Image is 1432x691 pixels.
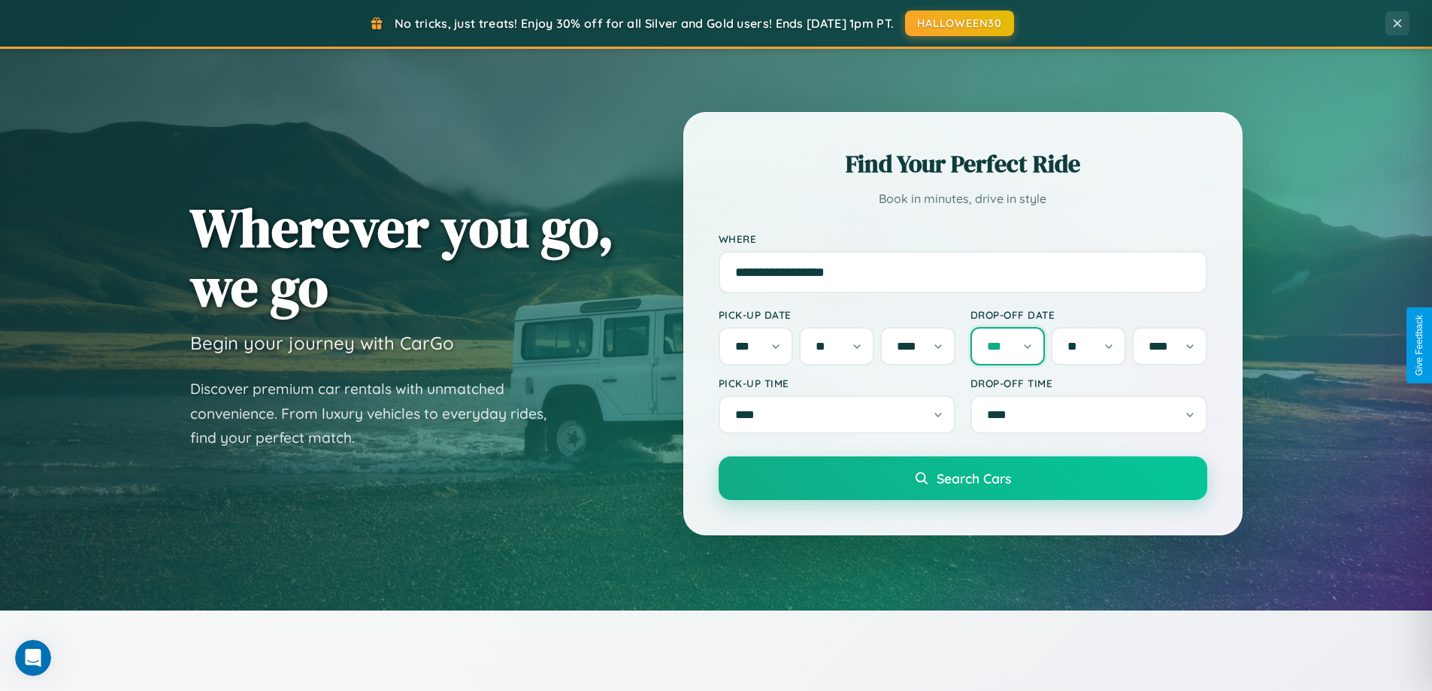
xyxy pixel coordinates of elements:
label: Where [719,232,1207,245]
span: No tricks, just treats! Enjoy 30% off for all Silver and Gold users! Ends [DATE] 1pm PT. [395,16,894,31]
label: Drop-off Date [970,308,1207,321]
h3: Begin your journey with CarGo [190,332,454,354]
button: HALLOWEEN30 [905,11,1014,36]
label: Drop-off Time [970,377,1207,389]
div: Give Feedback [1414,315,1424,376]
p: Discover premium car rentals with unmatched convenience. From luxury vehicles to everyday rides, ... [190,377,566,450]
button: Search Cars [719,456,1207,500]
iframe: Intercom live chat [15,640,51,676]
label: Pick-up Date [719,308,955,321]
label: Pick-up Time [719,377,955,389]
h2: Find Your Perfect Ride [719,147,1207,180]
h1: Wherever you go, we go [190,198,614,317]
p: Book in minutes, drive in style [719,188,1207,210]
span: Search Cars [937,470,1011,486]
